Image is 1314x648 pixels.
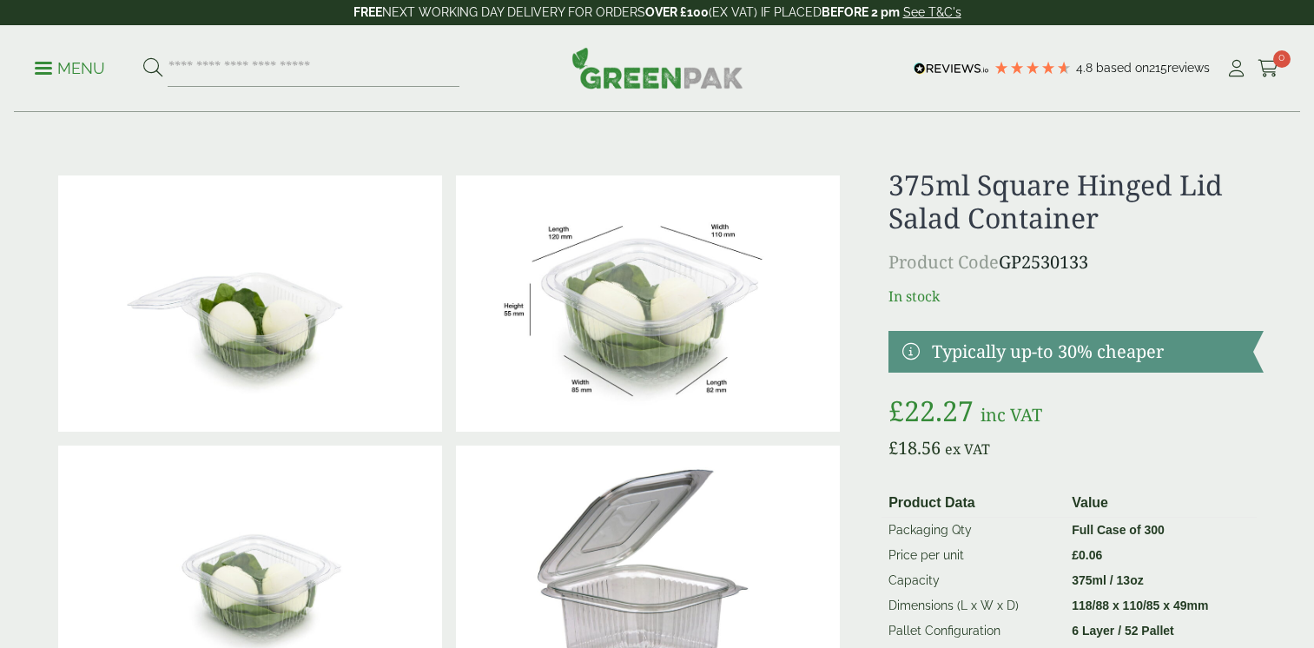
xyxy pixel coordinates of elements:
strong: 375ml / 13oz [1072,573,1144,587]
img: 375ml Square Hinged Salad Container Open [58,175,442,432]
strong: OVER £100 [645,5,709,19]
span: reviews [1167,61,1210,75]
img: SaladBox_375 [456,175,840,432]
img: GreenPak Supplies [571,47,743,89]
i: Cart [1258,60,1279,77]
th: Product Data [882,489,1065,518]
span: Product Code [888,250,999,274]
a: See T&C's [903,5,961,19]
td: Capacity [882,568,1065,593]
span: £ [888,392,904,429]
strong: Full Case of 300 [1072,523,1165,537]
p: In stock [888,286,1263,307]
i: My Account [1225,60,1247,77]
a: Menu [35,58,105,76]
bdi: 22.27 [888,392,974,429]
strong: FREE [353,5,382,19]
span: Based on [1096,61,1149,75]
strong: 118/88 x 110/85 x 49mm [1072,598,1208,612]
td: Packaging Qty [882,517,1065,543]
p: GP2530133 [888,249,1263,275]
bdi: 18.56 [888,436,941,460]
div: 4.79 Stars [994,60,1072,76]
p: Menu [35,58,105,79]
span: £ [1072,548,1079,562]
span: ex VAT [945,440,990,459]
td: Price per unit [882,543,1065,568]
h1: 375ml Square Hinged Lid Salad Container [888,169,1263,235]
strong: 6 Layer / 52 Pallet [1072,624,1174,638]
img: REVIEWS.io [914,63,989,75]
td: Pallet Configuration [882,618,1065,644]
td: Dimensions (L x W x D) [882,593,1065,618]
span: inc VAT [981,403,1042,426]
a: 0 [1258,56,1279,82]
th: Value [1065,489,1256,518]
span: 0 [1273,50,1291,68]
bdi: 0.06 [1072,548,1102,562]
span: £ [888,436,898,460]
span: 4.8 [1076,61,1096,75]
span: 215 [1149,61,1167,75]
strong: BEFORE 2 pm [822,5,900,19]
